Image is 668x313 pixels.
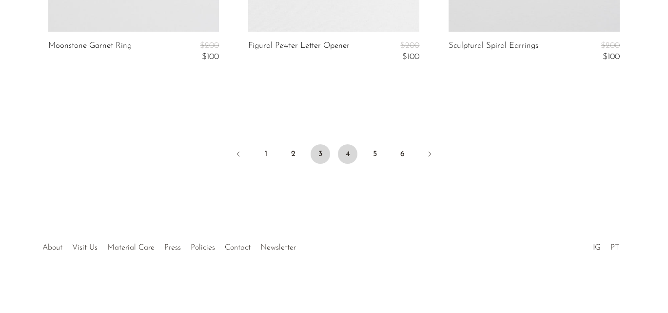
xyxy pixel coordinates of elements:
[393,144,412,164] a: 6
[400,41,419,50] span: $200
[338,144,357,164] a: 4
[601,41,620,50] span: $200
[200,41,219,50] span: $200
[588,236,624,254] ul: Social Medias
[365,144,385,164] a: 5
[72,244,98,252] a: Visit Us
[42,244,62,252] a: About
[420,144,439,166] a: Next
[202,53,219,61] span: $100
[107,244,155,252] a: Material Care
[48,41,132,61] a: Moonstone Garnet Ring
[191,244,215,252] a: Policies
[593,244,601,252] a: IG
[283,144,303,164] a: 2
[229,144,248,166] a: Previous
[610,244,619,252] a: PT
[248,41,350,61] a: Figural Pewter Letter Opener
[402,53,419,61] span: $100
[311,144,330,164] span: 3
[603,53,620,61] span: $100
[256,144,275,164] a: 1
[38,236,301,254] ul: Quick links
[225,244,251,252] a: Contact
[164,244,181,252] a: Press
[449,41,538,61] a: Sculptural Spiral Earrings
